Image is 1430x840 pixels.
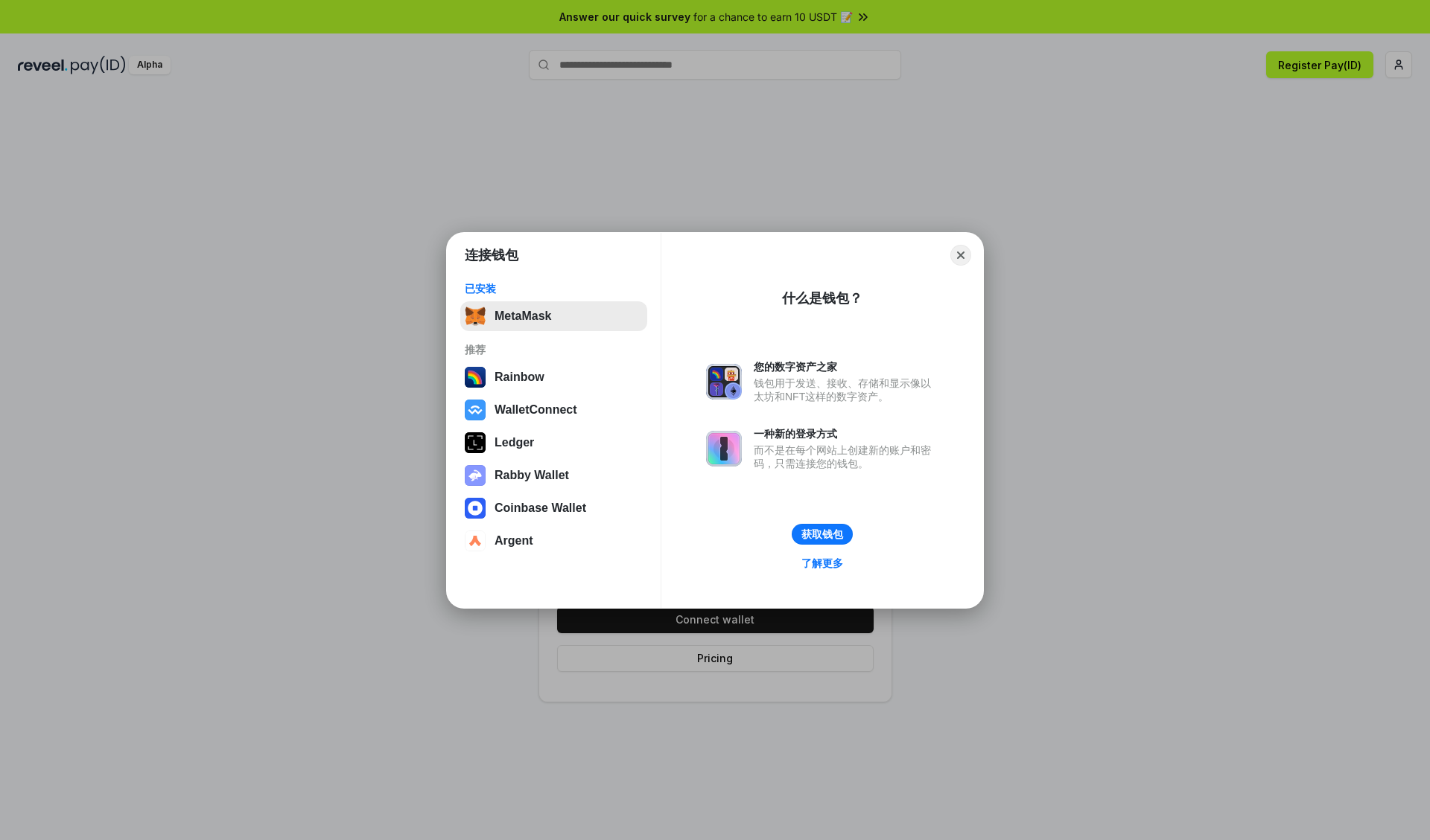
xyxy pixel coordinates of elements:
[465,246,518,264] h1: 连接钱包
[754,376,938,403] div: 钱包用于发送、接收、存储和显示像以太坊和NFT这样的数字资产。
[801,528,843,541] div: 获取钱包
[706,364,742,400] img: svg+xml,%3Csvg%20xmlns%3D%22http%3A%2F%2Fwww.w3.org%2F2000%2Fsvg%22%20fill%3D%22none%22%20viewBox...
[460,461,647,490] button: Rabby Wallet
[754,443,938,470] div: 而不是在每个网站上创建新的账户和密码，只需连接您的钱包。
[495,371,544,384] div: Rainbow
[495,501,586,515] div: Coinbase Wallet
[465,367,486,388] img: svg+xml,%3Csvg%20width%3D%22120%22%20height%3D%22120%22%20viewBox%3D%220%200%20120%20120%22%20fil...
[460,362,647,392] button: Rainbow
[792,524,853,545] button: 获取钱包
[792,554,852,573] a: 了解更多
[460,395,647,425] button: WalletConnect
[754,427,938,440] div: 一种新的登录方式
[465,498,486,519] img: svg+xml,%3Csvg%20width%3D%2228%22%20height%3D%2228%22%20viewBox%3D%220%200%2028%2028%22%20fill%3D...
[706,431,742,467] img: svg+xml,%3Csvg%20xmlns%3D%22http%3A%2F%2Fwww.w3.org%2F2000%2Fsvg%22%20fill%3D%22none%22%20viewBox...
[495,403,577,417] div: WalletConnect
[801,557,843,570] div: 了解更多
[465,400,486,420] img: svg+xml,%3Csvg%20width%3D%2228%22%20height%3D%2228%22%20viewBox%3D%220%200%2028%2028%22%20fill%3D...
[465,530,486,551] img: svg+xml,%3Csvg%20width%3D%2228%22%20height%3D%2228%22%20viewBox%3D%220%200%2028%2028%22%20fill%3D...
[495,534,533,548] div: Argent
[465,432,486,453] img: svg+xml,%3Csvg%20xmlns%3D%22http%3A%2F%2Fwww.w3.org%2F2000%2Fsvg%22%20width%3D%2228%22%20height%3...
[495,310,551,323] div: MetaMask
[465,306,486,327] img: svg+xml,%3Csvg%20fill%3D%22none%22%20height%3D%2233%22%20viewBox%3D%220%200%2035%2033%22%20width%...
[460,301,647,331] button: MetaMask
[495,469,569,482] div: Rabby Wallet
[782,289,862,307] div: 什么是钱包？
[465,343,643,356] div: 推荐
[460,526,647,556] button: Argent
[460,493,647,523] button: Coinbase Wallet
[950,245,971,266] button: Close
[465,282,643,295] div: 已安装
[754,360,938,373] div: 您的数字资产之家
[465,465,486,486] img: svg+xml,%3Csvg%20xmlns%3D%22http%3A%2F%2Fwww.w3.org%2F2000%2Fsvg%22%20fill%3D%22none%22%20viewBox...
[495,436,534,449] div: Ledger
[460,428,647,458] button: Ledger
